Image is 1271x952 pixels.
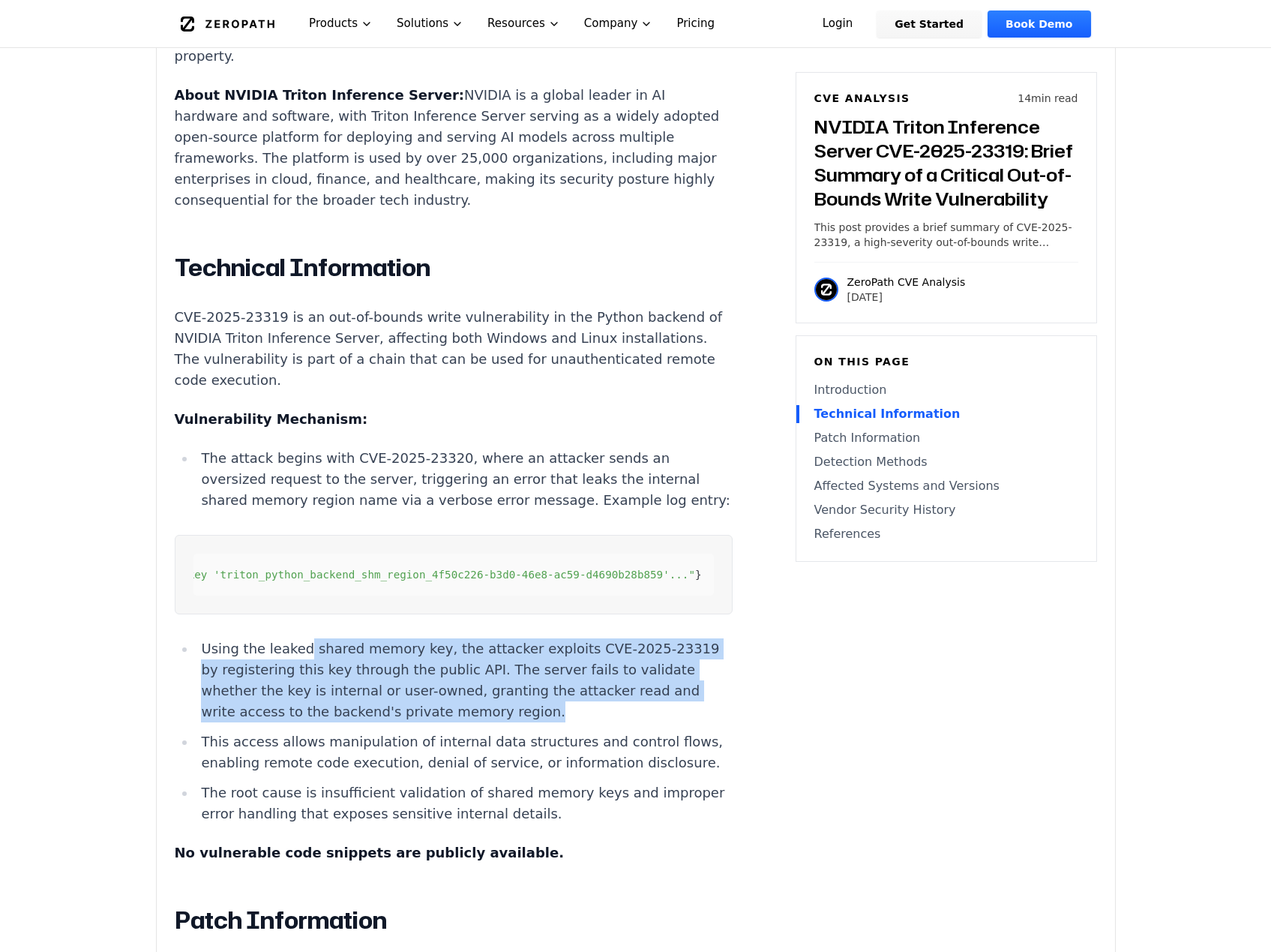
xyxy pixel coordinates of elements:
p: ZeroPath CVE Analysis [847,275,966,290]
a: Technical Information [814,405,1078,423]
a: Book Demo [988,11,1090,38]
p: 14 min read [1018,91,1078,106]
h2: Patch Information [175,905,733,935]
li: The root cause is insufficient validation of shared memory keys and improper error handling that ... [196,782,733,824]
p: CVE-2025-23319 is an out-of-bounds write vulnerability in the Python backend of NVIDIA Triton Inf... [175,307,733,391]
a: Vendor Security History [814,501,1078,519]
p: This post provides a brief summary of CVE-2025-23319, a high-severity out-of-bounds write vulnera... [814,220,1078,250]
h2: Technical Information [175,253,733,283]
strong: No vulnerable code snippets are publicly available. [175,845,565,860]
a: Detection Methods [814,453,1078,471]
a: Introduction [814,381,1078,399]
h3: NVIDIA Triton Inference Server CVE-2025-23319: Brief Summary of a Critical Out-of-Bounds Write Vu... [814,115,1078,211]
p: [DATE] [847,290,966,305]
a: Affected Systems and Versions [814,477,1078,495]
a: Patch Information [814,429,1078,447]
p: NVIDIA is a global leader in AI hardware and software, with Triton Inference Server serving as a ... [175,85,733,211]
strong: About NVIDIA Triton Inference Server: [175,87,464,103]
li: This access allows manipulation of internal data structures and control flows, enabling remote co... [196,731,733,773]
strong: Vulnerability Mechanism: [175,411,368,427]
a: Get Started [877,11,982,38]
img: ZeroPath CVE Analysis [814,278,838,302]
li: The attack begins with CVE-2025-23320, where an attacker sends an oversized request to the server... [196,448,733,511]
a: Login [805,11,871,38]
span: } [695,569,702,581]
h6: On this page [814,354,1078,369]
li: Using the leaked shared memory key, the attacker exploits CVE-2025-23319 by registering this key ... [196,638,733,722]
h6: CVE Analysis [814,91,910,106]
a: References [814,525,1078,543]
